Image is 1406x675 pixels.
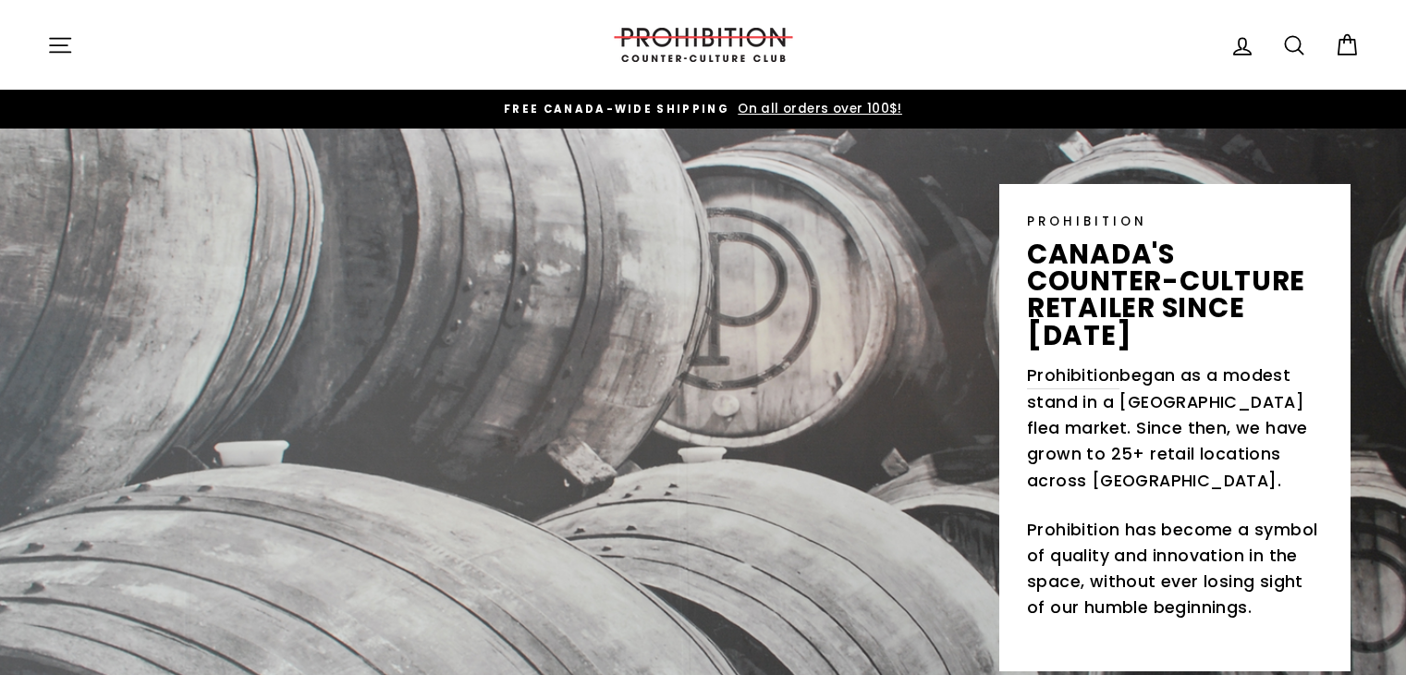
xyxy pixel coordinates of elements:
a: FREE CANADA-WIDE SHIPPING On all orders over 100$! [52,99,1355,119]
span: On all orders over 100$! [733,100,902,117]
span: FREE CANADA-WIDE SHIPPING [504,102,729,117]
p: Prohibition has become a symbol of quality and innovation in the space, without ever losing sight... [1027,517,1323,621]
p: PROHIBITION [1027,212,1323,231]
img: PROHIBITION COUNTER-CULTURE CLUB [611,28,796,62]
a: Prohibition [1027,362,1119,389]
p: began as a modest stand in a [GEOGRAPHIC_DATA] flea market. Since then, we have grown to 25+ reta... [1027,362,1323,494]
p: canada's counter-culture retailer since [DATE] [1027,240,1323,349]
